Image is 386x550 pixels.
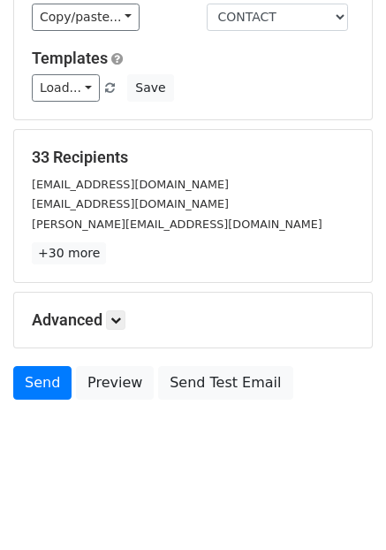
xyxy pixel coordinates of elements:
[32,242,106,264] a: +30 more
[32,218,322,231] small: [PERSON_NAME][EMAIL_ADDRESS][DOMAIN_NAME]
[32,74,100,102] a: Load...
[158,366,292,400] a: Send Test Email
[32,178,229,191] small: [EMAIL_ADDRESS][DOMAIN_NAME]
[32,4,140,31] a: Copy/paste...
[32,310,354,330] h5: Advanced
[298,465,386,550] iframe: Chat Widget
[32,148,354,167] h5: 33 Recipients
[127,74,173,102] button: Save
[32,197,229,210] small: [EMAIL_ADDRESS][DOMAIN_NAME]
[32,49,108,67] a: Templates
[76,366,154,400] a: Preview
[13,366,72,400] a: Send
